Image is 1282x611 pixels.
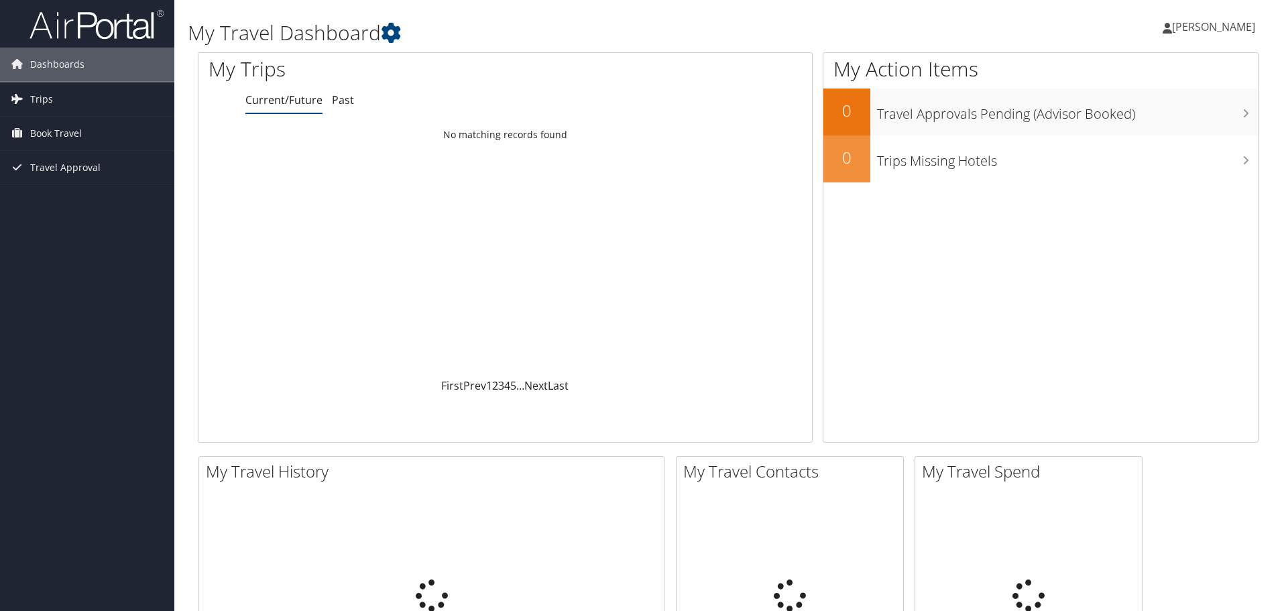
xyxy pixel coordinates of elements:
h2: My Travel Spend [922,460,1142,483]
td: No matching records found [198,123,812,147]
h2: My Travel Contacts [683,460,903,483]
a: First [441,378,463,393]
a: Past [332,93,354,107]
span: Travel Approval [30,151,101,184]
a: Prev [463,378,486,393]
span: Trips [30,82,53,116]
h2: 0 [823,146,870,169]
a: 0Travel Approvals Pending (Advisor Booked) [823,89,1258,135]
a: 5 [510,378,516,393]
a: [PERSON_NAME] [1163,7,1269,47]
a: Next [524,378,548,393]
h2: My Travel History [206,460,664,483]
h1: My Trips [209,55,546,83]
a: 4 [504,378,510,393]
a: 2 [492,378,498,393]
h1: My Travel Dashboard [188,19,909,47]
a: Current/Future [245,93,323,107]
h2: 0 [823,99,870,122]
a: 1 [486,378,492,393]
img: airportal-logo.png [30,9,164,40]
span: [PERSON_NAME] [1172,19,1255,34]
a: 3 [498,378,504,393]
span: … [516,378,524,393]
h3: Trips Missing Hotels [877,145,1258,170]
a: 0Trips Missing Hotels [823,135,1258,182]
h3: Travel Approvals Pending (Advisor Booked) [877,98,1258,123]
h1: My Action Items [823,55,1258,83]
a: Last [548,378,569,393]
span: Book Travel [30,117,82,150]
span: Dashboards [30,48,84,81]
